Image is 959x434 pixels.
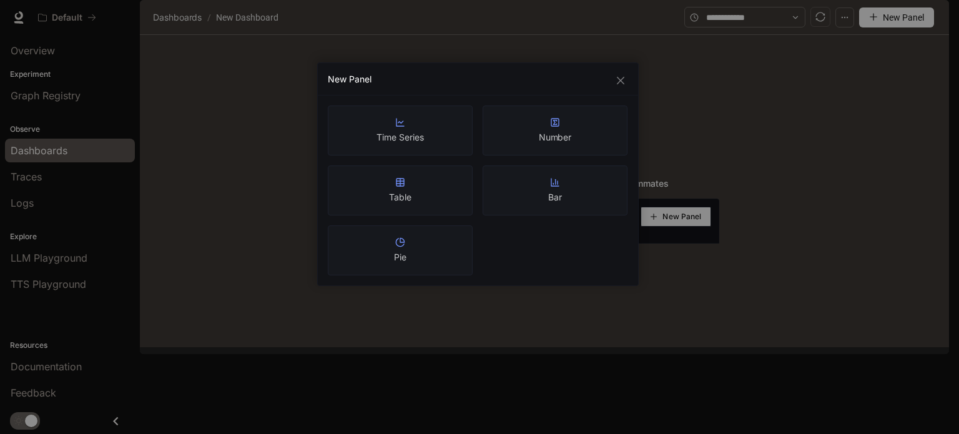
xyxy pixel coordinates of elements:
article: Number [539,131,572,144]
article: Table [389,191,411,204]
span: Dashboards [153,10,202,25]
span: / [207,11,211,24]
span: New Panel [662,214,701,220]
p: Default [52,12,82,23]
article: Time Series [376,131,423,144]
article: Bar [548,191,562,204]
span: New Panel [883,11,924,24]
button: Close [614,74,627,87]
article: Pie [394,251,406,264]
article: New Dashboard [214,6,281,29]
span: close [616,76,626,86]
div: New Panel [328,73,628,86]
button: All workspaces [32,5,102,30]
button: Dashboards [150,10,205,25]
button: New Panel [641,207,711,227]
span: sync [815,12,825,22]
button: New Panel [859,7,934,27]
span: plus [650,213,657,220]
span: plus [869,12,878,21]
